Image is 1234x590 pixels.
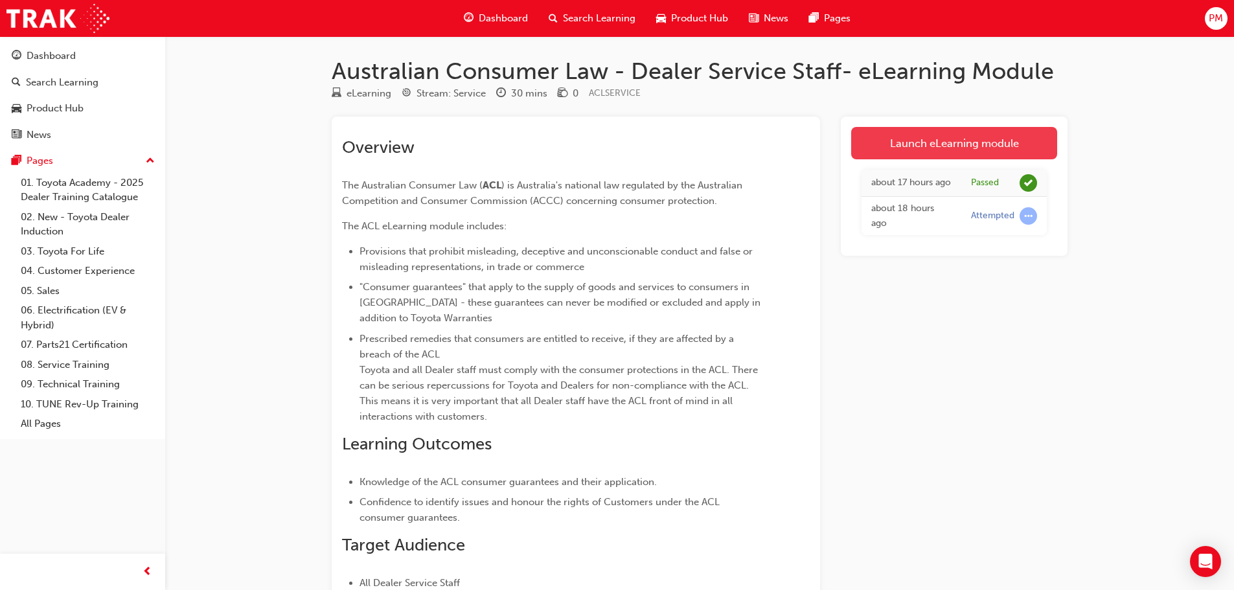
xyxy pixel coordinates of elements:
[342,137,415,157] span: Overview
[871,201,952,231] div: Mon Aug 25 2025 17:08:24 GMT+0800 (Australian Western Standard Time)
[5,149,160,173] button: Pages
[360,333,760,422] span: Prescribed remedies that consumers are entitled to receive, if they are affected by a breach of t...
[332,88,341,100] span: learningResourceType_ELEARNING-icon
[5,123,160,147] a: News
[402,88,411,100] span: target-icon
[347,86,391,101] div: eLearning
[464,10,474,27] span: guage-icon
[479,11,528,26] span: Dashboard
[16,242,160,262] a: 03. Toyota For Life
[496,88,506,100] span: clock-icon
[26,75,98,90] div: Search Learning
[16,281,160,301] a: 05. Sales
[360,577,460,589] span: All Dealer Service Staff
[342,179,745,207] span: ) is Australia's national law regulated by the Australian Competition and Consumer Commission (AC...
[16,394,160,414] a: 10. TUNE Rev-Up Training
[5,44,160,68] a: Dashboard
[971,177,999,189] div: Passed
[342,535,465,555] span: Target Audience
[1205,7,1228,30] button: PM
[360,245,755,273] span: Provisions that prohibit misleading, deceptive and unconscionable conduct and false or misleading...
[146,153,155,170] span: up-icon
[1190,546,1221,577] div: Open Intercom Messenger
[12,51,21,62] span: guage-icon
[656,10,666,27] span: car-icon
[646,5,738,32] a: car-iconProduct Hub
[402,85,486,102] div: Stream
[558,88,567,100] span: money-icon
[496,85,547,102] div: Duration
[558,85,578,102] div: Price
[342,179,483,191] span: The Australian Consumer Law (
[671,11,728,26] span: Product Hub
[549,10,558,27] span: search-icon
[5,96,160,120] a: Product Hub
[12,155,21,167] span: pages-icon
[27,153,53,168] div: Pages
[360,476,657,488] span: Knowledge of the ACL consumer guarantees and their application.
[5,41,160,149] button: DashboardSearch LearningProduct HubNews
[453,5,538,32] a: guage-iconDashboard
[871,176,952,190] div: Mon Aug 25 2025 17:35:38 GMT+0800 (Australian Western Standard Time)
[16,173,160,207] a: 01. Toyota Academy - 2025 Dealer Training Catalogue
[573,86,578,101] div: 0
[563,11,635,26] span: Search Learning
[483,179,501,191] span: ACL
[5,71,160,95] a: Search Learning
[143,564,152,580] span: prev-icon
[738,5,799,32] a: news-iconNews
[851,127,1057,159] a: Launch eLearning module
[538,5,646,32] a: search-iconSearch Learning
[342,220,507,232] span: The ACL eLearning module includes:
[16,301,160,335] a: 06. Electrification (EV & Hybrid)
[16,374,160,394] a: 09. Technical Training
[749,10,759,27] span: news-icon
[824,11,851,26] span: Pages
[764,11,788,26] span: News
[360,496,722,523] span: Confidence to identify issues and honour the rights of Customers under the ACL consumer guarantees.
[16,355,160,375] a: 08. Service Training
[6,4,109,33] img: Trak
[332,85,391,102] div: Type
[27,49,76,63] div: Dashboard
[27,101,84,116] div: Product Hub
[16,207,160,242] a: 02. New - Toyota Dealer Induction
[332,57,1068,85] h1: Australian Consumer Law - Dealer Service Staff- eLearning Module
[12,103,21,115] span: car-icon
[1020,207,1037,225] span: learningRecordVerb_ATTEMPT-icon
[1020,174,1037,192] span: learningRecordVerb_PASS-icon
[16,414,160,434] a: All Pages
[342,434,492,454] span: Learning Outcomes
[417,86,486,101] div: Stream: Service
[511,86,547,101] div: 30 mins
[27,128,51,142] div: News
[809,10,819,27] span: pages-icon
[16,261,160,281] a: 04. Customer Experience
[360,281,763,324] span: "Consumer guarantees" that apply to the supply of goods and services to consumers in [GEOGRAPHIC_...
[971,210,1014,222] div: Attempted
[12,130,21,141] span: news-icon
[799,5,861,32] a: pages-iconPages
[1209,11,1223,26] span: PM
[12,77,21,89] span: search-icon
[589,87,641,98] span: Learning resource code
[16,335,160,355] a: 07. Parts21 Certification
